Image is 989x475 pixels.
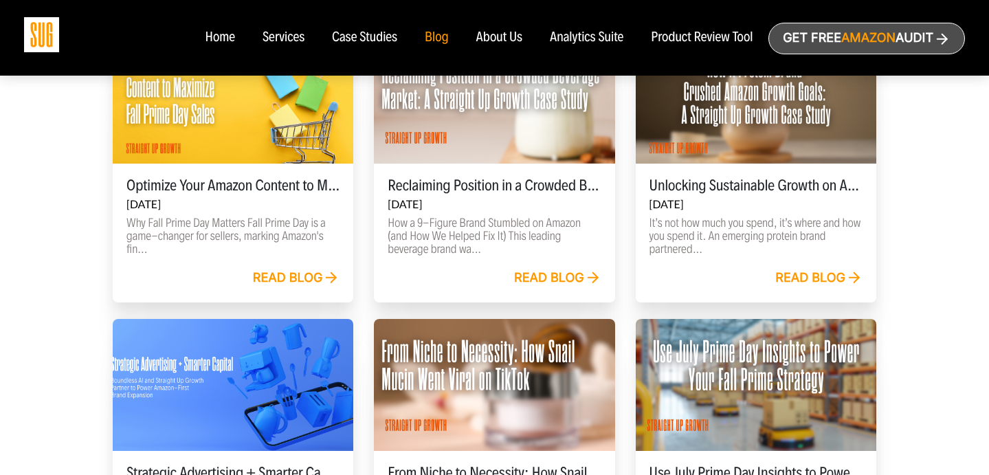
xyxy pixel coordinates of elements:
[514,271,601,286] div: Read blog
[476,30,523,45] a: About Us
[649,198,863,211] h6: [DATE]
[388,198,601,211] h6: [DATE]
[24,17,59,52] img: Sug
[205,30,234,45] a: Home
[388,217,601,256] p: How a 9-Figure Brand Stumbled on Amazon (and How We Helped Fix It) This leading beverage brand wa...
[425,30,449,45] a: Blog
[263,30,304,45] a: Services
[126,217,340,256] p: Why Fall Prime Day Matters Fall Prime Day is a game-changer for sellers, marking Amazon's fin...
[649,217,863,256] p: It’s not how much you spend, it’s where and how you spend it. An emerging protein brand partnered...
[253,271,340,286] div: Read blog
[550,30,623,45] a: Analytics Suite
[649,177,863,194] h5: Unlocking Sustainable Growth on Amazon: A Straight Up Growth Case Study
[332,30,397,45] a: Case Studies
[651,30,753,45] a: Product Review Tool
[126,177,340,194] h5: Optimize Your Amazon Content to Maximize Fall Prime Day Sales
[636,32,876,302] a: Unlocking Sustainable Growth on Amazon: A Straight Up Growth Case Study [DATE] It’s not how much ...
[841,31,896,45] span: Amazon
[768,23,965,54] a: Get freeAmazonAudit
[388,177,601,194] h5: Reclaiming Position in a Crowded Beverage Market: A Straight Up Growth Case Study
[374,32,614,302] a: Reclaiming Position in a Crowded Beverage Market: A Straight Up Growth Case Study [DATE] How a 9-...
[113,32,353,302] a: Optimize Your Amazon Content to Maximize Fall Prime Day Sales [DATE] Why Fall Prime Day Matters F...
[775,271,863,286] div: Read blog
[126,198,340,211] h6: [DATE]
